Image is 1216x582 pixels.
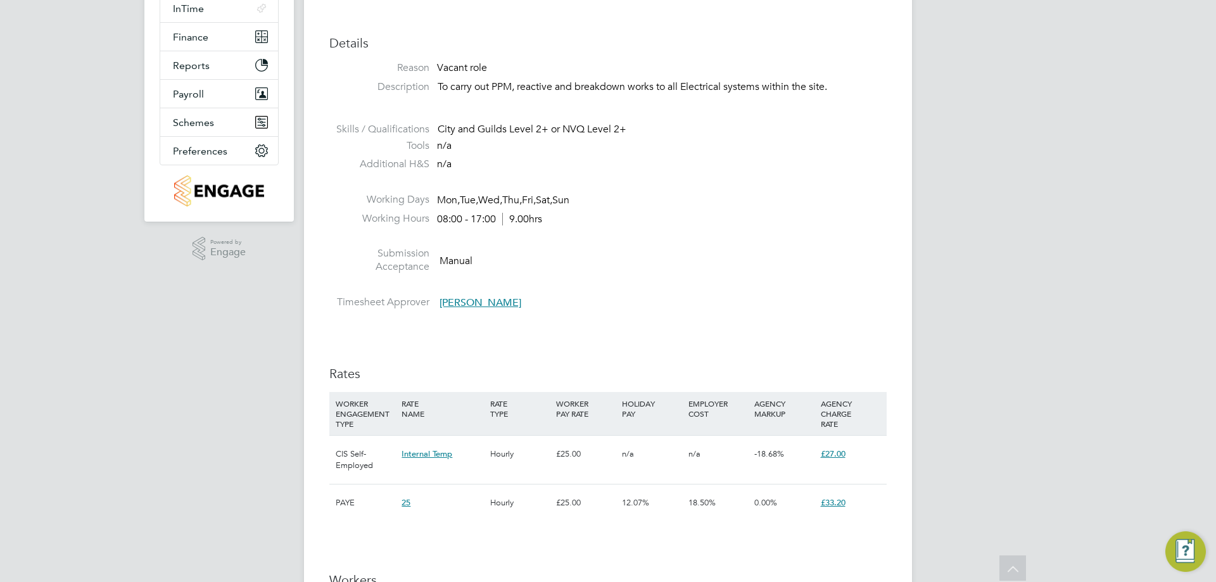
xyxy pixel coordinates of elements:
[174,175,263,206] img: smartmanagedsolutions-logo-retina.png
[329,158,429,171] label: Additional H&S
[160,51,278,79] button: Reports
[685,392,751,425] div: EMPLOYER COST
[502,213,542,225] span: 9.00hrs
[329,296,429,309] label: Timesheet Approver
[437,213,542,226] div: 08:00 - 17:00
[552,194,569,206] span: Sun
[622,448,634,459] span: n/a
[329,139,429,153] label: Tools
[754,497,777,508] span: 0.00%
[553,484,619,521] div: £25.00
[438,80,887,94] p: To carry out PPM, reactive and breakdown works to all Electrical systems within the site.
[437,158,452,170] span: n/a
[688,497,716,508] span: 18.50%
[440,296,521,309] span: [PERSON_NAME]
[553,436,619,472] div: £25.00
[553,392,619,425] div: WORKER PAY RATE
[536,194,552,206] span: Sat,
[329,212,429,225] label: Working Hours
[619,392,685,425] div: HOLIDAY PAY
[329,247,429,274] label: Submission Acceptance
[821,497,845,508] span: £33.20
[487,392,553,425] div: RATE TYPE
[193,237,246,261] a: Powered byEngage
[329,80,429,94] label: Description
[437,61,487,74] span: Vacant role
[818,392,883,435] div: AGENCY CHARGE RATE
[210,237,246,248] span: Powered by
[173,117,214,129] span: Schemes
[821,448,845,459] span: £27.00
[160,23,278,51] button: Finance
[329,61,429,75] label: Reason
[160,175,279,206] a: Go to home page
[1165,531,1206,572] button: Engage Resource Center
[332,392,398,435] div: WORKER ENGAGEMENT TYPE
[160,80,278,108] button: Payroll
[332,436,398,484] div: CIS Self-Employed
[622,497,649,508] span: 12.07%
[487,436,553,472] div: Hourly
[329,35,887,51] h3: Details
[210,247,246,258] span: Engage
[751,392,817,425] div: AGENCY MARKUP
[398,392,486,425] div: RATE NAME
[173,145,227,157] span: Preferences
[502,194,522,206] span: Thu,
[160,137,278,165] button: Preferences
[478,194,502,206] span: Wed,
[329,123,429,136] label: Skills / Qualifications
[160,108,278,136] button: Schemes
[437,139,452,152] span: n/a
[402,448,452,459] span: Internal Temp
[754,448,784,459] span: -18.68%
[329,193,429,206] label: Working Days
[460,194,478,206] span: Tue,
[522,194,536,206] span: Fri,
[440,255,472,267] span: Manual
[173,88,204,100] span: Payroll
[487,484,553,521] div: Hourly
[688,448,700,459] span: n/a
[437,194,460,206] span: Mon,
[402,497,410,508] span: 25
[329,365,887,382] h3: Rates
[173,31,208,43] span: Finance
[173,3,204,15] span: InTime
[438,123,887,136] div: City and Guilds Level 2+ or NVQ Level 2+
[332,484,398,521] div: PAYE
[173,60,210,72] span: Reports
